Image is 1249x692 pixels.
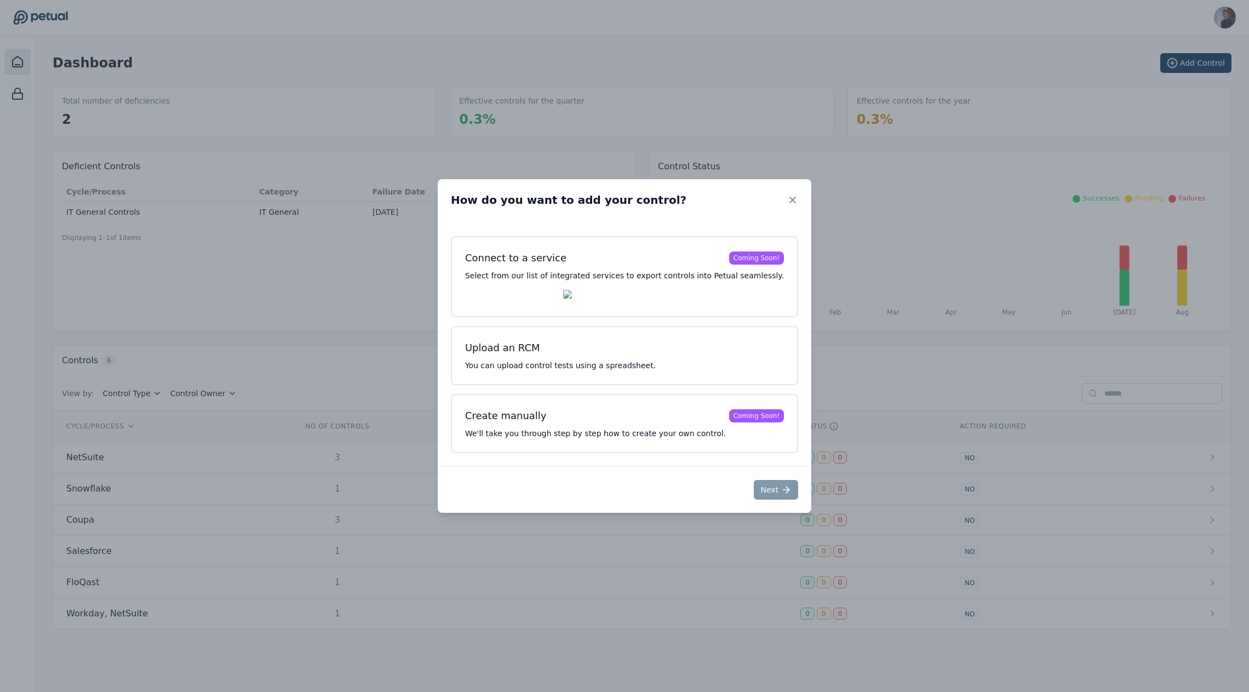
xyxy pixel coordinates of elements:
[465,408,547,424] div: Create manually
[451,192,686,208] h2: How do you want to add your control?
[729,251,784,265] div: Coming Soon!
[465,270,784,281] p: Select from our list of integrated services to export controls into Petual seamlessly.
[754,480,798,500] button: Next
[465,250,566,266] div: Connect to a service
[465,428,784,439] p: We'll take you through step by step how to create your own control.
[465,360,784,371] p: You can upload control tests using a spreadsheet.
[465,292,554,303] img: Auditboard
[563,290,636,303] img: Workiva
[729,409,784,422] div: Coming Soon!
[465,340,540,356] div: Upload an RCM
